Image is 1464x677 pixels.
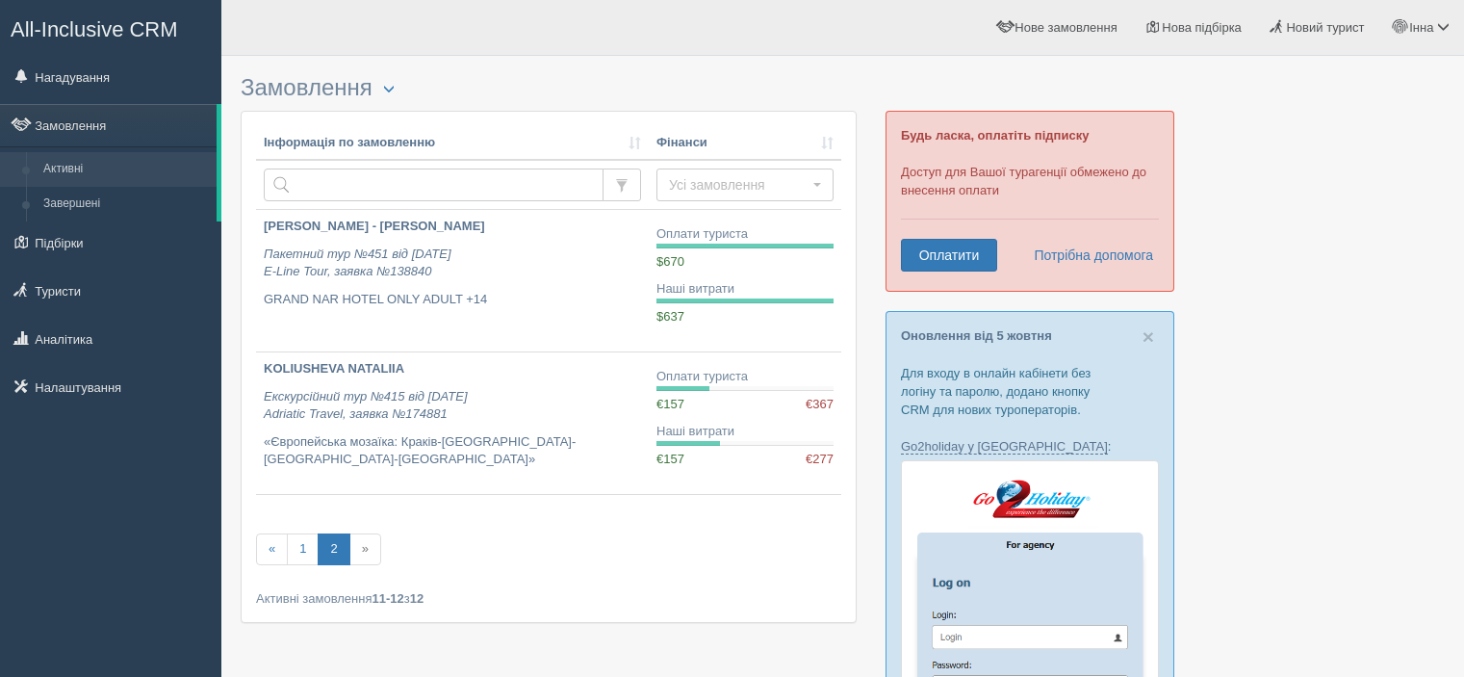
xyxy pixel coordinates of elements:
[264,134,641,152] a: Інформація по замовленню
[256,352,649,494] a: KOLIUSHEVA NATALIIA Екскурсійний тур №415 від [DATE]Adriatic Travel, заявка №174881 «Європейська ...
[256,589,841,608] div: Активні замовлення з
[35,152,217,187] a: Активні
[1,1,220,54] a: All-Inclusive CRM
[806,451,834,469] span: €277
[264,247,451,279] i: Пакетний тур №451 від [DATE] E-Line Tour, заявка №138840
[656,134,834,152] a: Фінанси
[349,534,381,565] span: »
[901,364,1159,419] p: Для входу в онлайн кабінети без логіну та паролю, додано кнопку CRM для нових туроператорів.
[264,433,641,469] p: «Європейська мозаїка: Краків-[GEOGRAPHIC_DATA]-[GEOGRAPHIC_DATA]-[GEOGRAPHIC_DATA]»
[264,361,404,376] b: KOLIUSHEVA NATALIIA
[656,397,684,411] span: €157
[318,534,349,565] a: 2
[656,169,834,201] button: Усі замовлення
[1143,326,1154,347] button: Close
[1286,20,1364,35] span: Новий турист
[901,239,997,272] a: Оплатити
[241,75,857,101] h3: Замовлення
[669,175,809,195] span: Усі замовлення
[264,169,604,201] input: Пошук за номером замовлення, ПІБ або паспортом туриста
[256,210,649,352] a: [PERSON_NAME] - [PERSON_NAME] Пакетний тур №451 від [DATE]E-Line Tour, заявка №138840 GRAND NAR H...
[264,291,641,309] p: GRAND NAR HOTEL ONLY ADULT +14
[264,219,485,233] b: [PERSON_NAME] - [PERSON_NAME]
[372,591,404,606] b: 11-12
[1015,20,1117,35] span: Нове замовлення
[656,254,684,269] span: $670
[35,187,217,221] a: Завершені
[1021,239,1154,272] a: Потрібна допомога
[256,534,288,565] a: «
[886,111,1174,292] div: Доступ для Вашої турагенції обмежено до внесення оплати
[656,309,684,324] span: $637
[264,389,468,422] i: Екскурсійний тур №415 від [DATE] Adriatic Travel, заявка №174881
[287,534,319,565] a: 1
[656,225,834,244] div: Оплати туриста
[410,591,424,606] b: 12
[1143,325,1154,348] span: ×
[656,280,834,299] div: Наші витрати
[901,437,1159,456] p: :
[656,368,834,386] div: Оплати туриста
[901,328,1052,343] a: Оновлення від 5 жовтня
[806,396,834,414] span: €367
[656,452,684,466] span: €157
[11,17,178,41] span: All-Inclusive CRM
[656,423,834,441] div: Наші витрати
[1162,20,1242,35] span: Нова підбірка
[901,128,1089,143] b: Будь ласка, оплатіть підписку
[901,439,1108,455] a: Go2holiday у [GEOGRAPHIC_DATA]
[1409,20,1433,35] span: Інна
